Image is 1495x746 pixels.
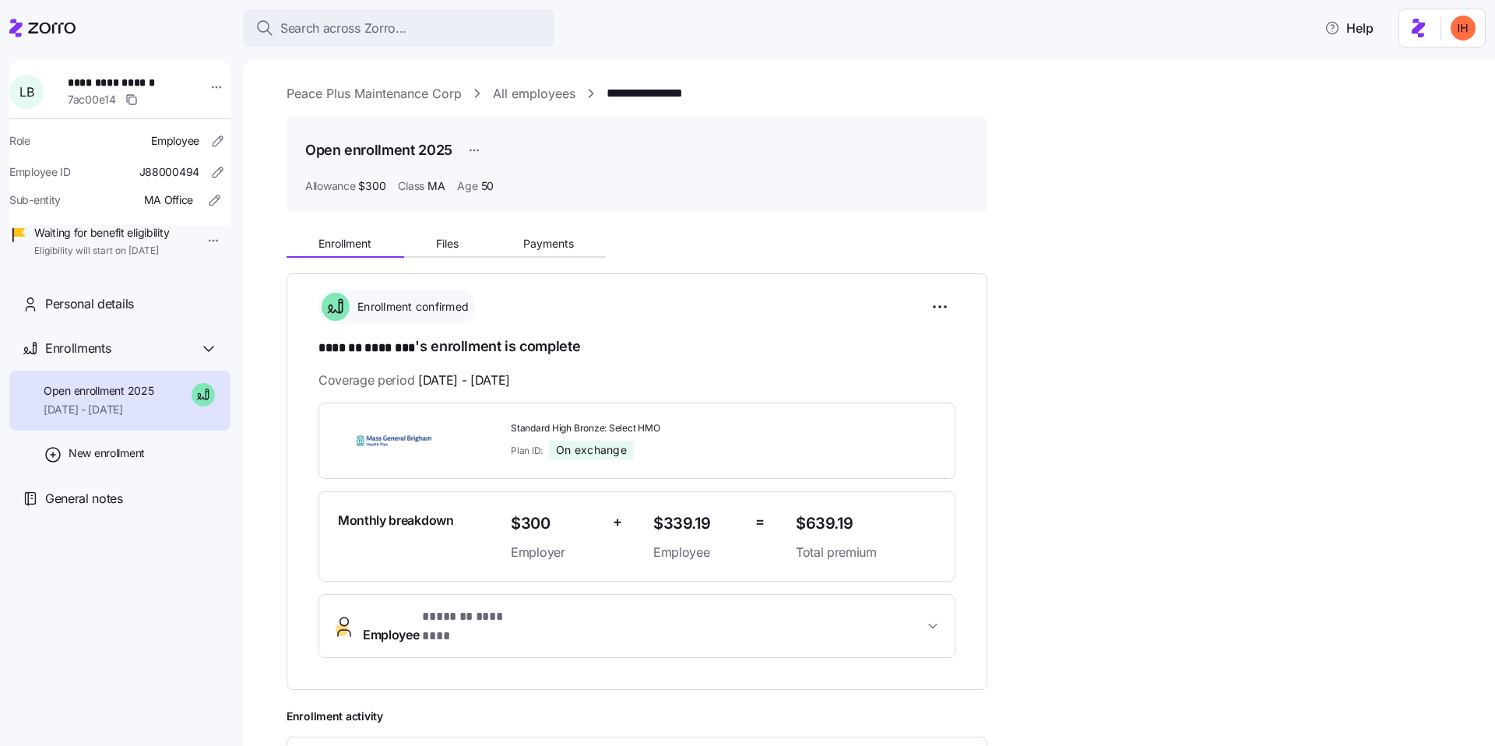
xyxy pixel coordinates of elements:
h1: Open enrollment 2025 [305,140,452,160]
h1: 's enrollment is complete [318,336,955,358]
a: All employees [493,84,575,104]
span: Standard High Bronze: Select HMO [511,422,783,435]
span: Payments [523,238,574,249]
span: Open enrollment 2025 [44,383,153,399]
span: Coverage period [318,371,510,390]
span: Employee [653,543,743,562]
span: [DATE] - [DATE] [44,402,153,417]
span: 7ac00e14 [68,92,116,107]
span: L B [19,86,33,98]
button: Help [1312,12,1386,44]
img: f3711480c2c985a33e19d88a07d4c111 [1451,16,1476,40]
span: Personal details [45,294,134,314]
span: Allowance [305,178,355,194]
span: Enrollments [45,339,111,358]
span: = [755,511,765,533]
span: $300 [358,178,385,194]
span: $300 [511,511,600,537]
span: Employee [151,133,199,149]
span: Search across Zorro... [280,19,406,38]
span: [DATE] - [DATE] [418,371,510,390]
span: On exchange [556,443,627,457]
span: Employer [511,543,600,562]
span: Employee ID [9,164,71,180]
span: Monthly breakdown [338,511,454,530]
span: J88000494 [139,164,199,180]
span: Class [398,178,424,194]
span: Age [457,178,477,194]
span: Employee [363,607,526,645]
span: Waiting for benefit eligibility [34,225,169,241]
span: New enrollment [69,445,145,461]
span: 50 [481,178,494,194]
button: Search across Zorro... [243,9,554,47]
span: General notes [45,489,123,508]
span: Eligibility will start on [DATE] [34,245,169,258]
img: Mass General Brigham [338,423,450,459]
span: Plan ID: [511,444,543,457]
span: Help [1324,19,1374,37]
span: Enrollment confirmed [353,299,469,315]
a: Peace Plus Maintenance Corp [287,84,462,104]
span: Role [9,133,30,149]
span: Total premium [796,543,936,562]
span: Enrollment activity [287,709,987,724]
span: $639.19 [796,511,936,537]
span: Files [436,238,459,249]
span: Enrollment [318,238,371,249]
span: $339.19 [653,511,743,537]
span: MA Office [144,192,193,208]
span: + [613,511,622,533]
span: Sub-entity [9,192,61,208]
span: MA [427,178,445,194]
